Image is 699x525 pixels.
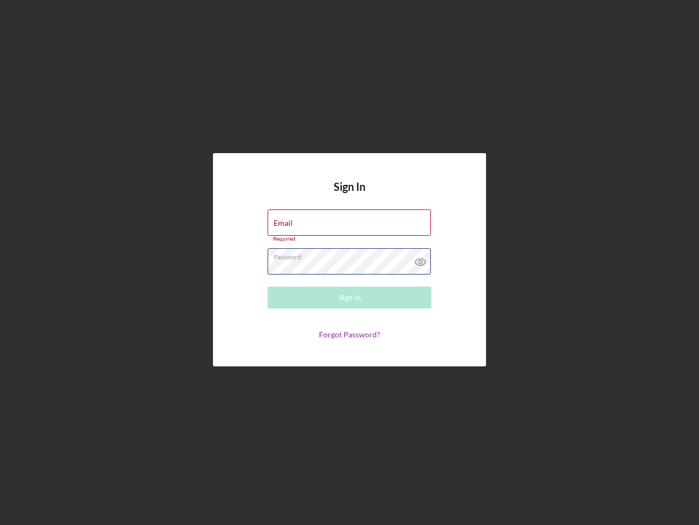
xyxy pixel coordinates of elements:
a: Forgot Password? [319,330,380,339]
div: Required [268,236,431,242]
label: Password [274,249,431,261]
div: Sign In [339,287,361,308]
label: Email [274,219,293,227]
button: Sign In [268,287,431,308]
h4: Sign In [334,180,365,209]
